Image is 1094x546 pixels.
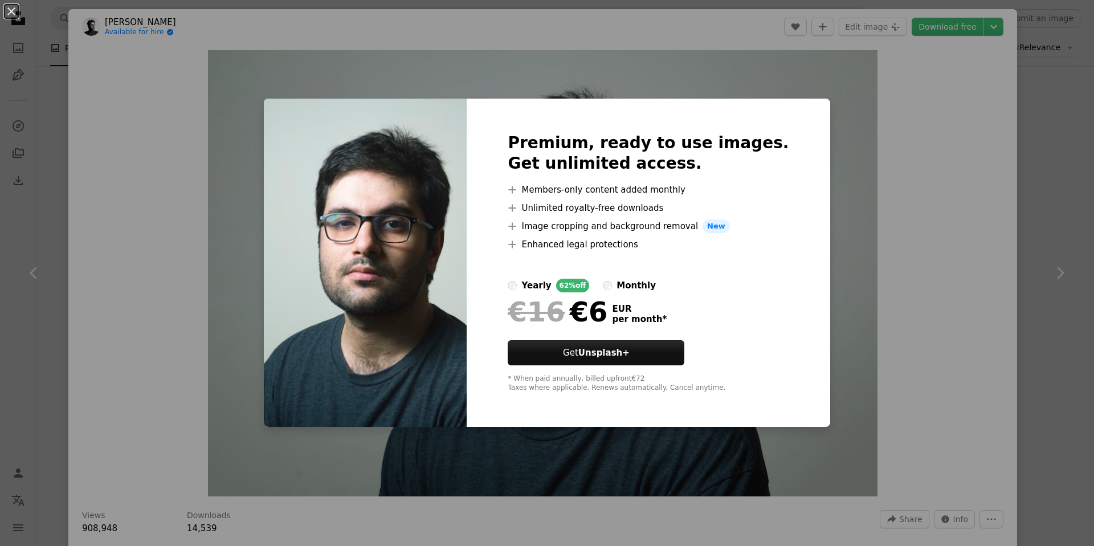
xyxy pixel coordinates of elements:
li: Unlimited royalty-free downloads [508,201,789,215]
div: 62% off [556,279,590,292]
strong: Unsplash+ [578,348,630,358]
input: yearly62%off [508,281,517,290]
div: * When paid annually, billed upfront €72 Taxes where applicable. Renews automatically. Cancel any... [508,374,789,393]
img: photo-1600180758890-6b94519a8ba6 [264,99,467,427]
div: yearly [521,279,551,292]
li: Enhanced legal protections [508,238,789,251]
li: Members-only content added monthly [508,183,789,197]
li: Image cropping and background removal [508,219,789,233]
div: €6 [508,297,607,327]
span: New [703,219,730,233]
h2: Premium, ready to use images. Get unlimited access. [508,133,789,174]
button: GetUnsplash+ [508,340,684,365]
span: €16 [508,297,565,327]
span: per month * [612,314,667,324]
input: monthly [603,281,612,290]
div: monthly [617,279,656,292]
span: EUR [612,304,667,314]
